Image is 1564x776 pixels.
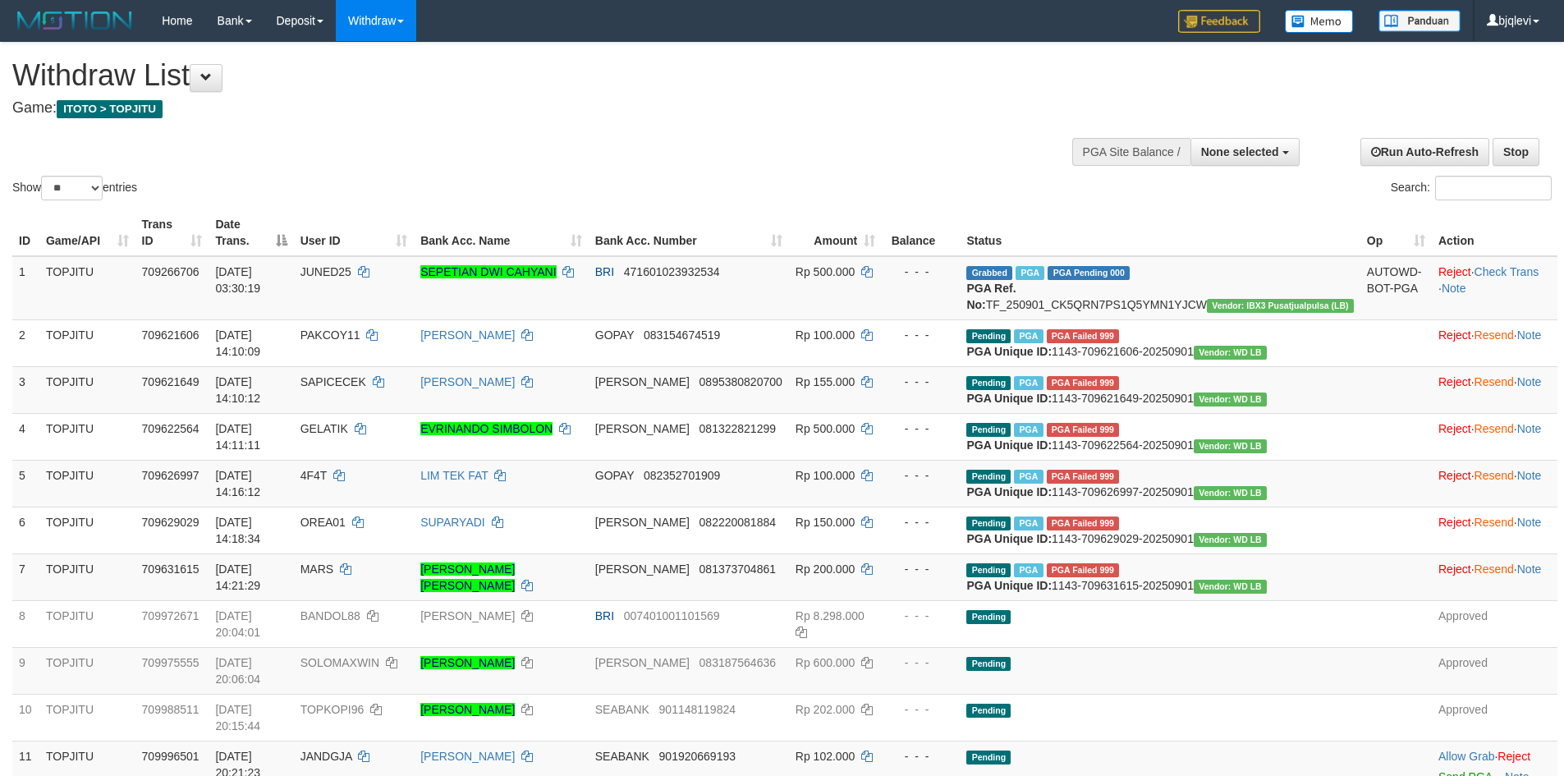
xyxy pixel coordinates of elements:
span: Copy 081322821299 to clipboard [699,422,776,435]
td: 1143-709626997-20250901 [960,460,1360,507]
a: Note [1517,328,1542,342]
span: Pending [966,517,1011,530]
span: Pending [966,704,1011,718]
span: PGA Error [1047,423,1120,437]
span: Vendor URL: https://dashboard.q2checkout.com/secure [1194,346,1267,360]
a: Note [1517,562,1542,576]
button: None selected [1190,138,1300,166]
span: Copy 083154674519 to clipboard [644,328,720,342]
div: - - - [888,467,953,484]
span: PGA Error [1047,563,1120,577]
span: GOPAY [595,469,634,482]
a: Resend [1475,516,1514,529]
div: - - - [888,327,953,343]
div: - - - [888,701,953,718]
img: panduan.png [1378,10,1461,32]
a: Stop [1493,138,1539,166]
a: Reject [1438,328,1471,342]
span: Vendor URL: https://dashboard.q2checkout.com/secure [1194,439,1267,453]
select: Showentries [41,176,103,200]
span: Rp 150.000 [796,516,855,529]
b: PGA Unique ID: [966,579,1052,592]
span: GOPAY [595,328,634,342]
span: Pending [966,470,1011,484]
span: [PERSON_NAME] [595,656,690,669]
span: Vendor URL: https://dashboard.q2checkout.com/secure [1194,486,1267,500]
td: Approved [1432,647,1557,694]
td: · · [1432,413,1557,460]
span: Copy 082352701909 to clipboard [644,469,720,482]
td: · · [1432,319,1557,366]
span: [PERSON_NAME] [595,516,690,529]
a: Resend [1475,469,1514,482]
div: - - - [888,654,953,671]
span: BRI [595,609,614,622]
span: Pending [966,376,1011,390]
span: Marked by bjqdanil [1014,563,1043,577]
b: PGA Unique ID: [966,345,1052,358]
span: SEABANK [595,703,649,716]
th: Balance [882,209,960,256]
span: Rp 102.000 [796,750,855,763]
a: Reject [1438,516,1471,529]
a: Note [1517,422,1542,435]
a: Reject [1497,750,1530,763]
a: EVRINANDO SIMBOLON [420,422,553,435]
span: Marked by bjqdanil [1014,376,1043,390]
div: PGA Site Balance / [1072,138,1190,166]
div: - - - [888,514,953,530]
td: AUTOWD-BOT-PGA [1360,256,1432,320]
span: PGA Pending [1048,266,1130,280]
span: Rp 500.000 [796,265,855,278]
img: MOTION_logo.png [12,8,137,33]
a: [PERSON_NAME] [420,328,515,342]
td: Approved [1432,600,1557,647]
span: Rp 600.000 [796,656,855,669]
input: Search: [1435,176,1552,200]
div: - - - [888,264,953,280]
span: Pending [966,751,1011,765]
div: - - - [888,748,953,765]
span: Rp 202.000 [796,703,855,716]
span: Marked by bjqdanil [1014,517,1043,530]
span: OREA01 [300,516,346,529]
a: Reject [1438,469,1471,482]
div: - - - [888,374,953,390]
span: ITOTO > TOPJITU [57,100,163,118]
span: Copy 007401001101569 to clipboard [624,609,720,622]
span: JANDGJA [300,750,352,763]
span: Vendor URL: https://dashboard.q2checkout.com/secure [1207,299,1354,313]
a: [PERSON_NAME] [PERSON_NAME] [420,562,515,592]
span: Pending [966,657,1011,671]
div: - - - [888,608,953,624]
a: [PERSON_NAME] [420,750,515,763]
span: GELATIK [300,422,348,435]
th: Amount: activate to sort column ascending [789,209,882,256]
th: Action [1432,209,1557,256]
img: Button%20Memo.svg [1285,10,1354,33]
h1: Withdraw List [12,59,1026,92]
span: Copy 0895380820700 to clipboard [699,375,782,388]
span: Copy 471601023932534 to clipboard [624,265,720,278]
a: Note [1517,516,1542,529]
span: Rp 500.000 [796,422,855,435]
a: Note [1517,375,1542,388]
a: [PERSON_NAME] [420,703,515,716]
span: [PERSON_NAME] [595,422,690,435]
span: SOLOMAXWIN [300,656,379,669]
span: Rp 100.000 [796,328,855,342]
span: Copy 081373704861 to clipboard [699,562,776,576]
span: Copy 901148119824 to clipboard [659,703,736,716]
b: PGA Unique ID: [966,439,1052,452]
a: Reject [1438,375,1471,388]
b: PGA Unique ID: [966,532,1052,545]
td: TF_250901_CK5QRN7PS1Q5YMN1YJCW [960,256,1360,320]
th: User ID: activate to sort column ascending [294,209,415,256]
span: TOPKOPI96 [300,703,365,716]
span: Marked by bjqwili [1016,266,1044,280]
th: Bank Acc. Number: activate to sort column ascending [589,209,789,256]
th: Op: activate to sort column ascending [1360,209,1432,256]
a: Allow Grab [1438,750,1494,763]
img: Feedback.jpg [1178,10,1260,33]
span: SAPICECEK [300,375,366,388]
